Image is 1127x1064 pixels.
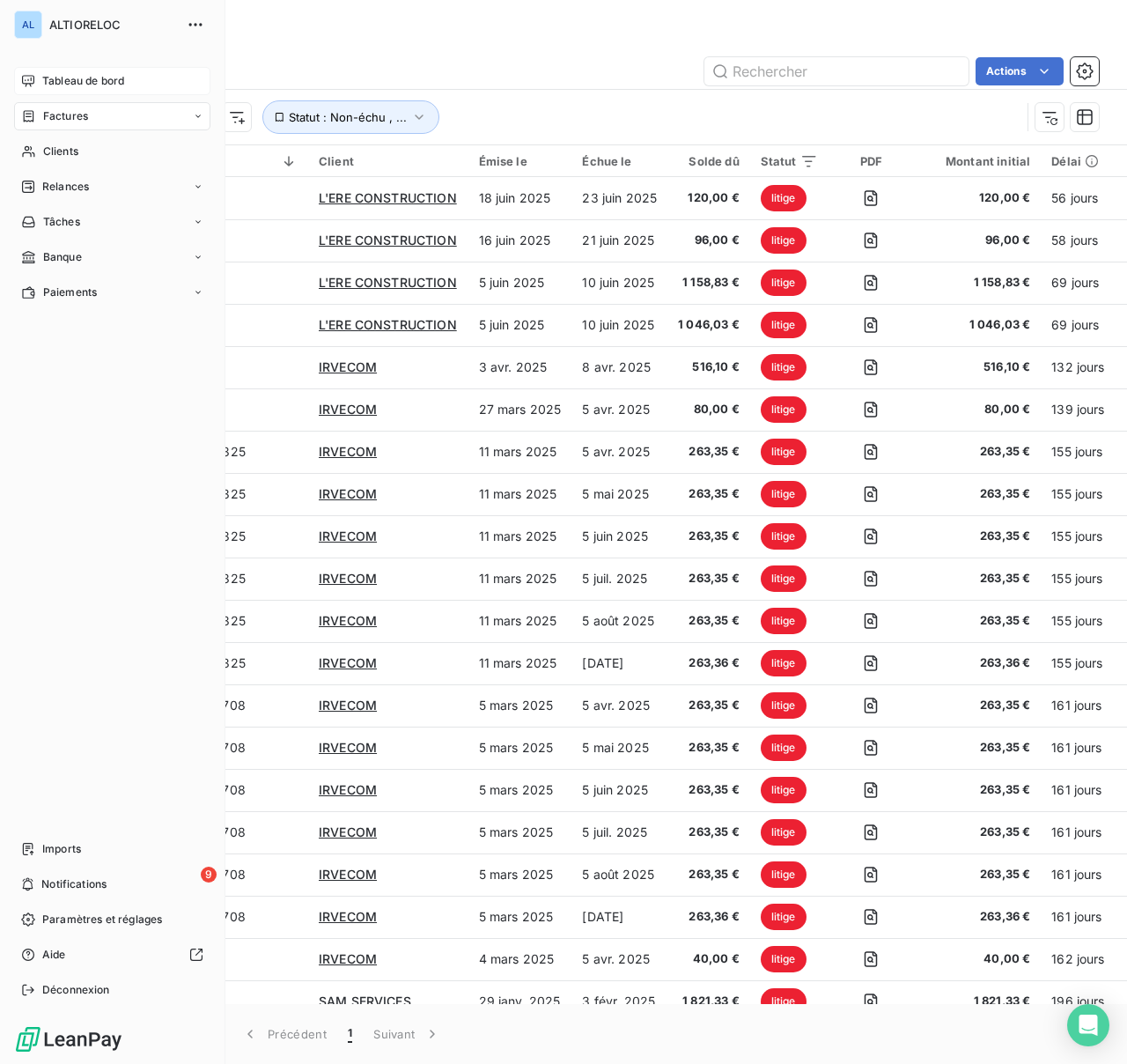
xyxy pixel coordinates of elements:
[678,570,740,587] span: 263,35 €
[1051,154,1106,168] div: Délai
[761,185,807,211] span: litige
[678,908,740,926] span: 263,36 €
[468,980,572,1023] td: 29 janv. 2025
[319,317,457,332] span: L'ERE CONSTRUCTION
[924,824,1030,841] span: 263,35 €
[14,243,210,271] a: Banque
[761,777,807,803] span: litige
[319,275,457,290] span: L'ERE CONSTRUCTION
[14,208,210,236] a: Tâches
[319,951,377,966] span: IRVECOM
[761,650,807,676] span: litige
[337,1016,363,1053] button: 1
[924,401,1030,418] span: 80,00 €
[468,473,572,515] td: 11 mars 2025
[678,612,740,630] span: 263,35 €
[571,177,667,219] td: 23 juin 2025
[571,769,667,811] td: 5 juin 2025
[704,57,969,85] input: Rechercher
[201,867,217,883] span: 9
[468,431,572,473] td: 11 mars 2025
[924,697,1030,714] span: 263,35 €
[571,684,667,727] td: 5 avr. 2025
[348,1025,352,1043] span: 1
[761,904,807,930] span: litige
[319,824,377,839] span: IRVECOM
[1041,853,1116,896] td: 161 jours
[678,866,740,883] span: 263,35 €
[924,154,1030,168] div: Montant initial
[231,1016,337,1053] button: Précédent
[761,354,807,381] span: litige
[43,144,78,159] span: Clients
[678,781,740,799] span: 263,35 €
[1041,431,1116,473] td: 155 jours
[468,219,572,262] td: 16 juin 2025
[319,528,377,543] span: IRVECOM
[1041,811,1116,853] td: 161 jours
[761,735,807,761] span: litige
[1041,600,1116,642] td: 155 jours
[761,523,807,550] span: litige
[468,304,572,346] td: 5 juin 2025
[479,154,562,168] div: Émise le
[42,841,81,857] span: Imports
[678,739,740,757] span: 263,35 €
[468,727,572,769] td: 5 mars 2025
[319,867,377,882] span: IRVECOM
[1041,388,1116,431] td: 139 jours
[571,600,667,642] td: 5 août 2025
[319,740,377,755] span: IRVECOM
[319,655,377,670] span: IRVECOM
[571,853,667,896] td: 5 août 2025
[678,654,740,672] span: 263,36 €
[976,57,1064,85] button: Actions
[678,697,740,714] span: 263,35 €
[678,401,740,418] span: 80,00 €
[924,781,1030,799] span: 263,35 €
[42,947,66,963] span: Aide
[319,909,377,924] span: IRVECOM
[468,346,572,388] td: 3 avr. 2025
[924,739,1030,757] span: 263,35 €
[924,993,1030,1010] span: 1 821,33 €
[319,233,457,248] span: L'ERE CONSTRUCTION
[14,173,210,201] a: Relances
[43,214,80,230] span: Tâches
[761,312,807,338] span: litige
[1041,896,1116,938] td: 161 jours
[924,570,1030,587] span: 263,35 €
[924,908,1030,926] span: 263,36 €
[761,396,807,423] span: litige
[761,946,807,972] span: litige
[319,486,377,501] span: IRVECOM
[924,358,1030,376] span: 516,10 €
[468,811,572,853] td: 5 mars 2025
[1041,558,1116,600] td: 155 jours
[319,782,377,797] span: IRVECOM
[571,938,667,980] td: 5 avr. 2025
[14,941,210,969] a: Aide
[468,853,572,896] td: 5 mars 2025
[468,896,572,938] td: 5 mars 2025
[319,571,377,586] span: IRVECOM
[678,154,740,168] div: Solde dû
[1041,515,1116,558] td: 155 jours
[924,274,1030,292] span: 1 158,83 €
[761,608,807,634] span: litige
[42,73,124,89] span: Tableau de bord
[924,485,1030,503] span: 263,35 €
[678,358,740,376] span: 516,10 €
[1041,684,1116,727] td: 161 jours
[924,443,1030,461] span: 263,35 €
[678,232,740,249] span: 96,00 €
[924,612,1030,630] span: 263,35 €
[571,346,667,388] td: 8 avr. 2025
[14,905,210,934] a: Paramètres et réglages
[1067,1004,1109,1046] div: Open Intercom Messenger
[41,876,107,892] span: Notifications
[42,912,162,927] span: Paramètres et réglages
[42,179,89,195] span: Relances
[319,190,457,205] span: L'ERE CONSTRUCTION
[468,388,572,431] td: 27 mars 2025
